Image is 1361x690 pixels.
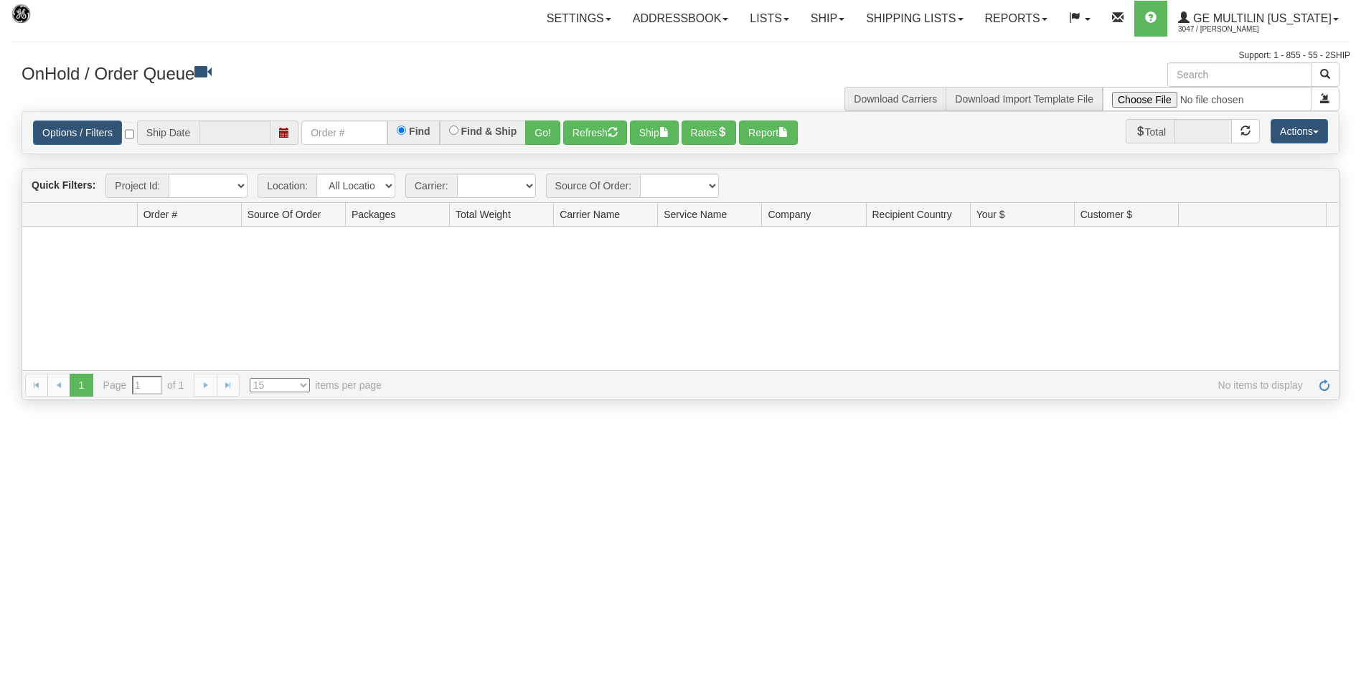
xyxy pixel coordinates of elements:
[976,207,1005,222] span: Your $
[461,126,517,136] label: Find & Ship
[301,120,387,145] input: Order #
[974,1,1058,37] a: Reports
[1167,1,1350,37] a: GE Multilin [US_STATE] 3047 / [PERSON_NAME]
[664,207,727,222] span: Service Name
[854,93,937,105] a: Download Carriers
[32,178,95,192] label: Quick Filters:
[955,93,1093,105] a: Download Import Template File
[1080,207,1132,222] span: Customer $
[768,207,811,222] span: Company
[546,174,641,198] span: Source Of Order:
[11,49,1350,62] div: Support: 1 - 855 - 55 - 2SHIP
[525,120,560,145] button: Go!
[248,207,321,222] span: Source Of Order
[630,120,679,145] button: Ship
[1313,374,1336,397] a: Refresh
[11,4,84,40] img: logo3047.jpg
[1190,12,1332,24] span: GE Multilin [US_STATE]
[70,374,93,397] span: 1
[739,120,798,145] button: Report
[250,378,382,392] span: items per page
[409,126,430,136] label: Find
[1126,119,1175,143] span: Total
[1167,62,1311,87] input: Search
[405,174,457,198] span: Carrier:
[563,120,627,145] button: Refresh
[456,207,511,222] span: Total Weight
[258,174,316,198] span: Location:
[1311,62,1339,87] button: Search
[143,207,177,222] span: Order #
[1103,87,1311,111] input: Import
[560,207,620,222] span: Carrier Name
[872,207,952,222] span: Recipient Country
[352,207,395,222] span: Packages
[22,62,670,83] h3: OnHold / Order Queue
[739,1,799,37] a: Lists
[105,174,169,198] span: Project Id:
[800,1,855,37] a: Ship
[1178,22,1286,37] span: 3047 / [PERSON_NAME]
[855,1,974,37] a: Shipping lists
[103,376,184,394] span: Page of 1
[1271,119,1328,143] button: Actions
[33,120,122,145] a: Options / Filters
[137,120,199,145] span: Ship Date
[622,1,740,37] a: Addressbook
[402,378,1303,392] span: No items to display
[536,1,622,37] a: Settings
[22,169,1339,203] div: grid toolbar
[682,120,737,145] button: Rates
